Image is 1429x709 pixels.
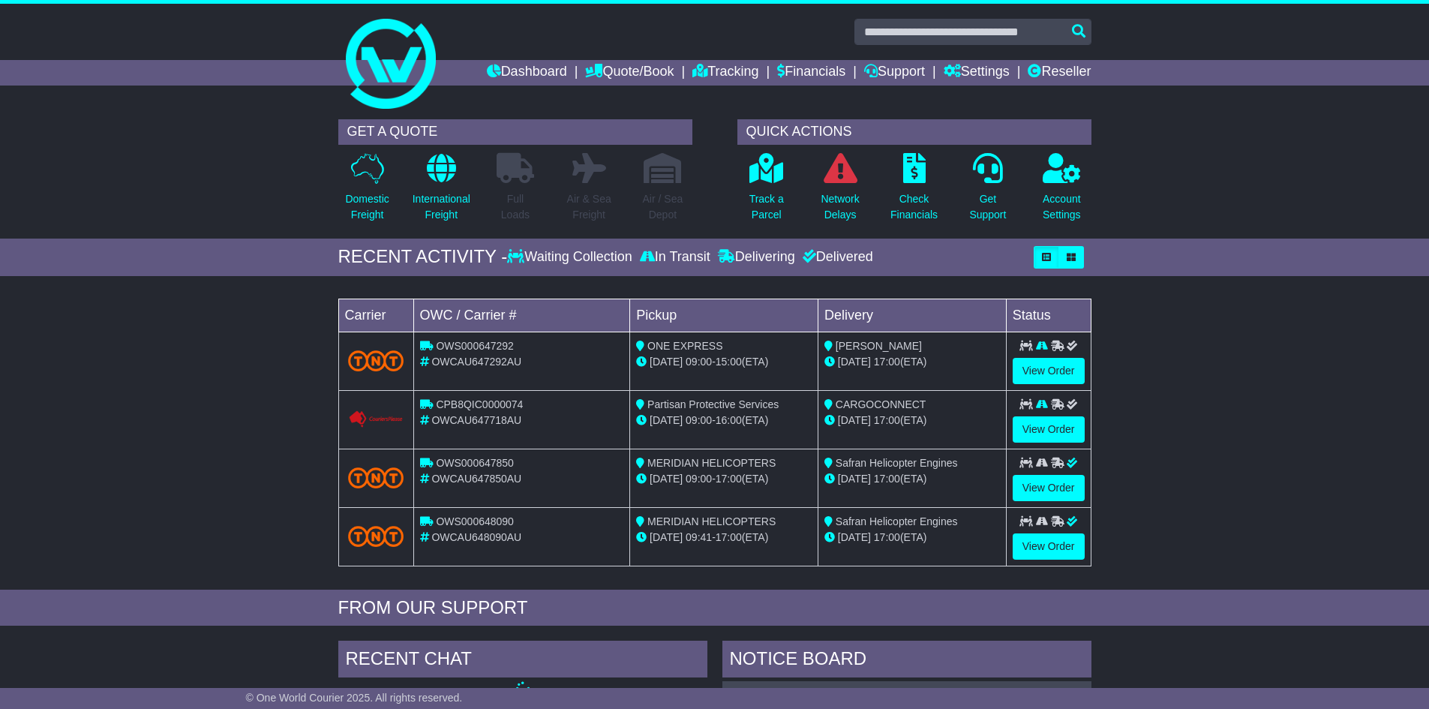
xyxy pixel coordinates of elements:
[686,414,712,426] span: 09:00
[824,530,1000,545] div: (ETA)
[650,531,683,543] span: [DATE]
[824,413,1000,428] div: (ETA)
[497,191,534,223] p: Full Loads
[737,119,1091,145] div: QUICK ACTIONS
[630,299,818,332] td: Pickup
[716,414,742,426] span: 16:00
[436,398,523,410] span: CPB8QIC0000074
[636,530,812,545] div: - (ETA)
[969,191,1006,223] p: Get Support
[345,191,389,223] p: Domestic Freight
[1013,358,1085,384] a: View Order
[431,473,521,485] span: OWCAU647850AU
[836,457,958,469] span: Safran Helicopter Engines
[874,356,900,368] span: 17:00
[636,413,812,428] div: - (ETA)
[874,414,900,426] span: 17:00
[338,641,707,681] div: RECENT CHAT
[348,467,404,488] img: TNT_Domestic.png
[348,526,404,546] img: TNT_Domestic.png
[636,471,812,487] div: - (ETA)
[864,60,925,86] a: Support
[636,354,812,370] div: - (ETA)
[647,457,776,469] span: MERIDIAN HELICOPTERS
[692,60,758,86] a: Tracking
[338,246,508,268] div: RECENT ACTIVITY -
[836,398,926,410] span: CARGOCONNECT
[968,152,1007,231] a: GetSupport
[836,340,922,352] span: [PERSON_NAME]
[716,473,742,485] span: 17:00
[436,457,514,469] span: OWS000647850
[818,299,1006,332] td: Delivery
[338,119,692,145] div: GET A QUOTE
[487,60,567,86] a: Dashboard
[749,191,784,223] p: Track a Parcel
[567,191,611,223] p: Air & Sea Freight
[944,60,1010,86] a: Settings
[1042,152,1082,231] a: AccountSettings
[838,531,871,543] span: [DATE]
[714,249,799,266] div: Delivering
[686,531,712,543] span: 09:41
[338,597,1091,619] div: FROM OUR SUPPORT
[777,60,845,86] a: Financials
[820,152,860,231] a: NetworkDelays
[799,249,873,266] div: Delivered
[647,515,776,527] span: MERIDIAN HELICOPTERS
[821,191,859,223] p: Network Delays
[890,152,938,231] a: CheckFinancials
[650,473,683,485] span: [DATE]
[246,692,463,704] span: © One World Courier 2025. All rights reserved.
[836,515,958,527] span: Safran Helicopter Engines
[647,340,722,352] span: ONE EXPRESS
[585,60,674,86] a: Quote/Book
[824,471,1000,487] div: (ETA)
[838,414,871,426] span: [DATE]
[838,356,871,368] span: [DATE]
[348,350,404,371] img: TNT_Domestic.png
[436,340,514,352] span: OWS000647292
[636,249,714,266] div: In Transit
[348,410,404,428] img: GetCarrierServiceLogo
[890,191,938,223] p: Check Financials
[1013,416,1085,443] a: View Order
[686,356,712,368] span: 09:00
[650,414,683,426] span: [DATE]
[650,356,683,368] span: [DATE]
[431,531,521,543] span: OWCAU648090AU
[1043,191,1081,223] p: Account Settings
[716,356,742,368] span: 15:00
[824,354,1000,370] div: (ETA)
[1028,60,1091,86] a: Reseller
[838,473,871,485] span: [DATE]
[722,641,1091,681] div: NOTICE BOARD
[431,414,521,426] span: OWCAU647718AU
[874,473,900,485] span: 17:00
[507,249,635,266] div: Waiting Collection
[431,356,521,368] span: OWCAU647292AU
[749,152,785,231] a: Track aParcel
[412,152,471,231] a: InternationalFreight
[647,398,779,410] span: Partisan Protective Services
[643,191,683,223] p: Air / Sea Depot
[338,299,413,332] td: Carrier
[1013,533,1085,560] a: View Order
[1006,299,1091,332] td: Status
[413,191,470,223] p: International Freight
[436,515,514,527] span: OWS000648090
[413,299,630,332] td: OWC / Carrier #
[344,152,389,231] a: DomesticFreight
[686,473,712,485] span: 09:00
[716,531,742,543] span: 17:00
[1013,475,1085,501] a: View Order
[874,531,900,543] span: 17:00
